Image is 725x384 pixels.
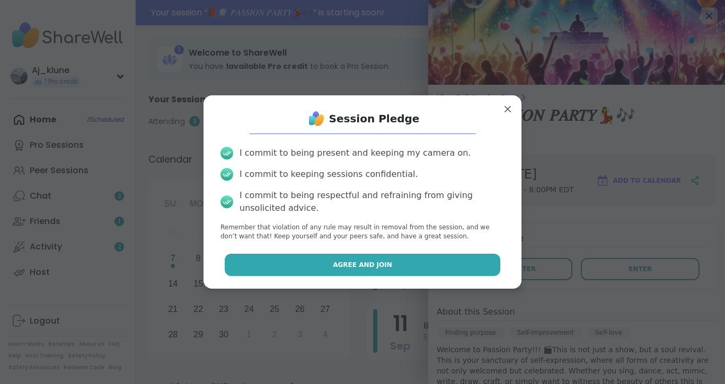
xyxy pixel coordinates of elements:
[306,108,327,129] img: ShareWell Logo
[225,254,501,276] button: Agree and Join
[329,111,420,126] h1: Session Pledge
[240,168,418,181] div: I commit to keeping sessions confidential.
[240,147,471,159] div: I commit to being present and keeping my camera on.
[333,260,392,270] span: Agree and Join
[240,189,505,215] div: I commit to being respectful and refraining from giving unsolicited advice.
[220,223,505,241] p: Remember that violation of any rule may result in removal from the session, and we don’t want tha...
